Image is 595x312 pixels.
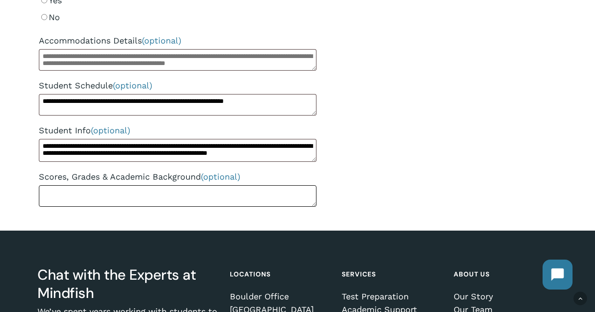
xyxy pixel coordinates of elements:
h4: Services [342,266,443,283]
label: Scores, Grades & Academic Background [39,168,316,185]
h4: About Us [454,266,555,283]
label: Student Schedule [39,77,316,94]
a: Our Story [454,292,555,301]
span: (optional) [91,125,130,135]
label: Accommodations Details [39,32,316,49]
span: (optional) [113,80,152,90]
span: (optional) [201,172,240,181]
label: No [39,9,316,26]
h4: Locations [230,266,331,283]
iframe: Chatbot [533,250,582,299]
span: (optional) [142,36,181,45]
h3: Chat with the Experts at Mindfish [37,266,220,302]
label: Student Info [39,122,316,139]
a: Test Preparation [342,292,443,301]
a: Boulder Office [230,292,331,301]
input: No [41,14,47,20]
